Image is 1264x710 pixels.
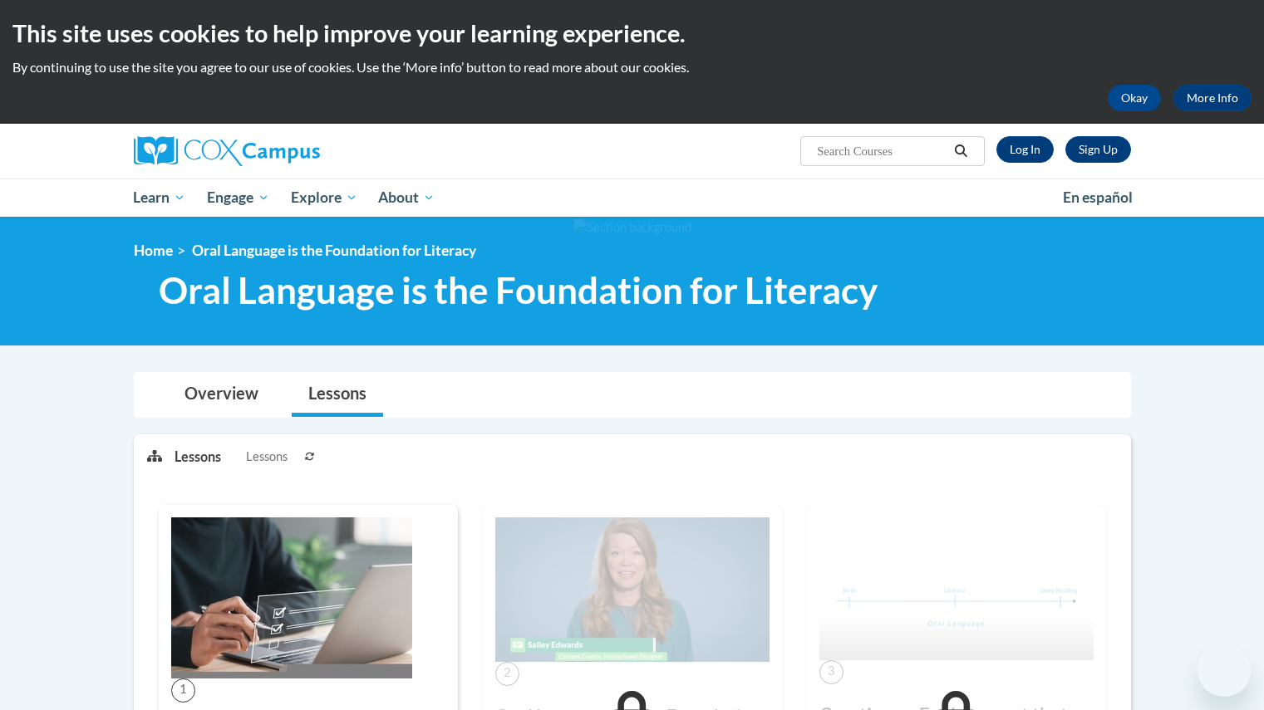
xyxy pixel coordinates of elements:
a: Explore [280,179,368,217]
p: Lessons [175,448,221,466]
a: About [367,179,445,217]
a: Register [1065,136,1131,163]
a: Cox Campus [134,136,450,166]
span: 2 [495,662,519,686]
span: Oral Language is the Foundation for Literacy [159,268,878,312]
iframe: Button to launch messaging window [1198,644,1251,697]
img: Course Image [171,517,412,678]
input: Search Courses [815,141,948,161]
a: Overview [168,373,275,417]
a: Learn [123,179,197,217]
div: Main menu [109,179,1156,217]
a: Lessons [292,373,383,417]
span: About [378,188,435,208]
a: Log In [996,136,1054,163]
h2: This site uses cookies to help improve your learning experience. [12,17,1252,50]
a: More Info [1173,85,1252,111]
button: Okay [1108,85,1161,111]
img: Cox Campus [134,136,320,166]
a: Home [134,242,173,259]
img: Section background [573,218,691,237]
p: By continuing to use the site you agree to our use of cookies. Use the ‘More info’ button to read... [12,58,1252,76]
span: Lessons [246,448,288,466]
span: Engage [207,188,269,208]
a: Engage [196,179,280,217]
span: Explore [291,188,357,208]
span: 3 [819,660,843,684]
span: Learn [133,188,185,208]
img: Course Image [819,517,1094,660]
button: Search [948,141,973,161]
img: Course Image [495,517,770,662]
span: Oral Language is the Foundation for Literacy [192,242,476,259]
span: 1 [171,678,195,703]
a: En español [1052,180,1144,215]
span: En español [1063,189,1133,206]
